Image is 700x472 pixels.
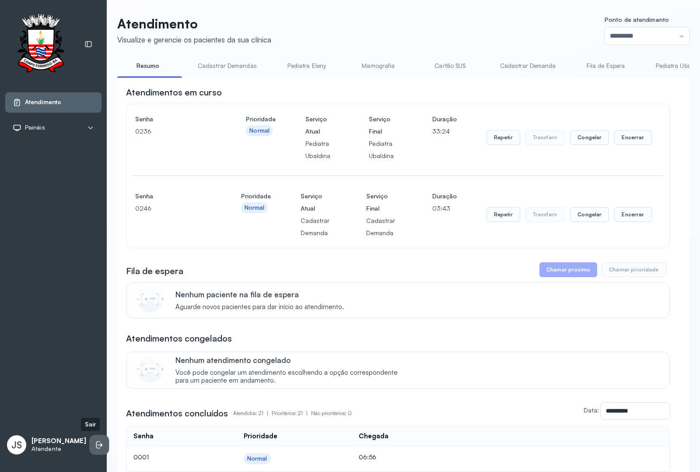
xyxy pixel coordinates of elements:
[491,59,565,73] a: Cadastrar Demanda
[570,130,609,145] button: Congelar
[359,432,388,440] div: Chegada
[31,437,86,445] p: [PERSON_NAME]
[246,113,276,125] h4: Prioridade
[432,190,457,202] h4: Duração
[432,113,457,125] h4: Duração
[175,356,407,365] p: Nenhum atendimento congelado
[369,137,402,162] p: Pediatra Ubaldina
[605,16,669,23] span: Ponto de atendimento
[133,453,149,461] span: 0001
[420,59,481,73] a: Cartão SUS
[126,265,183,277] h3: Fila de espera
[432,125,457,137] p: 33:24
[525,207,565,222] button: Transferir
[247,455,267,462] div: Normal
[614,130,651,145] button: Encerrar
[305,113,339,137] h4: Serviço Atual
[9,14,72,75] img: Logotipo do estabelecimento
[31,445,86,453] p: Atendente
[359,453,376,461] span: 06:56
[241,190,271,202] h4: Prioridade
[244,432,277,440] div: Prioridade
[486,130,520,145] button: Repetir
[272,407,311,419] p: Prioritários: 21
[432,202,457,215] p: 03:43
[135,125,216,137] p: 0236
[486,207,520,222] button: Repetir
[305,137,339,162] p: Pediatra Ubaldina
[25,124,45,131] span: Painéis
[126,332,232,345] h3: Atendimentos congelados
[311,407,352,419] p: Não prioritários: 0
[276,59,337,73] a: Pediatra Eleny
[584,406,599,414] label: Data:
[570,207,609,222] button: Congelar
[369,113,402,137] h4: Serviço Final
[135,113,216,125] h4: Senha
[126,407,228,419] h3: Atendimentos concluídos
[137,356,163,383] img: Imagem de CalloutCard
[25,99,61,106] span: Atendimento
[13,98,94,107] a: Atendimento
[175,290,344,299] p: Nenhum paciente na fila de espera
[117,35,271,44] div: Visualize e gerencie os pacientes da sua clínica
[267,410,268,416] span: |
[301,215,336,239] p: Cadastrar Demanda
[366,215,402,239] p: Cadastrar Demanda
[133,432,154,440] div: Senha
[539,262,597,277] button: Chamar próximo
[575,59,637,73] a: Fila de Espera
[249,127,269,134] div: Normal
[306,410,308,416] span: |
[137,286,163,313] img: Imagem de CalloutCard
[175,369,407,385] span: Você pode congelar um atendimento escolhendo a opção correspondente para um paciente em andamento.
[366,190,402,215] h4: Serviço Final
[614,207,651,222] button: Encerrar
[189,59,266,73] a: Cadastrar Demandas
[525,130,565,145] button: Transferir
[117,59,178,73] a: Resumo
[135,202,211,215] p: 0246
[348,59,409,73] a: Mamografia
[245,204,265,211] div: Normal
[126,86,222,99] h3: Atendimentos em curso
[117,16,271,32] p: Atendimento
[233,407,272,419] p: Atendidos: 21
[135,190,211,202] h4: Senha
[301,190,336,215] h4: Serviço Atual
[175,303,344,311] span: Aguarde novos pacientes para dar início ao atendimento.
[602,262,666,277] button: Chamar prioridade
